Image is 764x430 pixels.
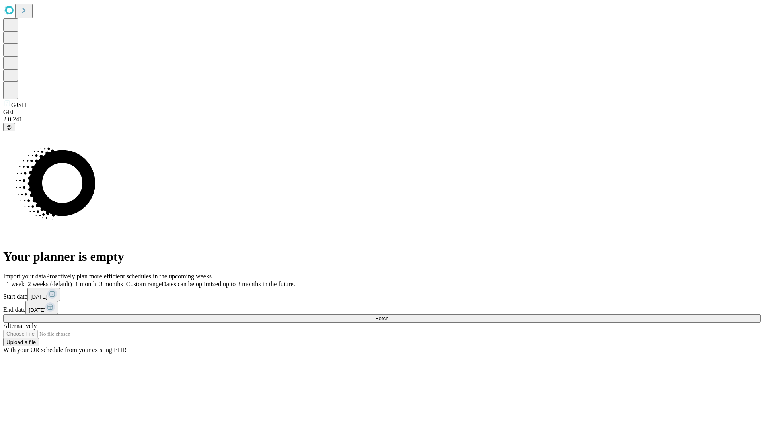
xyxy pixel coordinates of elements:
span: 2 weeks (default) [28,281,72,287]
span: Dates can be optimized up to 3 months in the future. [162,281,295,287]
span: Proactively plan more efficient schedules in the upcoming weeks. [46,273,213,279]
span: 1 week [6,281,25,287]
span: Custom range [126,281,162,287]
span: @ [6,124,12,130]
div: GEI [3,109,761,116]
span: 3 months [99,281,123,287]
span: Import your data [3,273,46,279]
button: [DATE] [27,288,60,301]
span: [DATE] [31,294,47,300]
span: 1 month [75,281,96,287]
span: GJSH [11,102,26,108]
h1: Your planner is empty [3,249,761,264]
button: Fetch [3,314,761,322]
span: [DATE] [29,307,45,313]
button: [DATE] [25,301,58,314]
span: Fetch [375,315,388,321]
button: @ [3,123,15,131]
div: End date [3,301,761,314]
div: Start date [3,288,761,301]
span: With your OR schedule from your existing EHR [3,346,127,353]
div: 2.0.241 [3,116,761,123]
button: Upload a file [3,338,39,346]
span: Alternatively [3,322,37,329]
